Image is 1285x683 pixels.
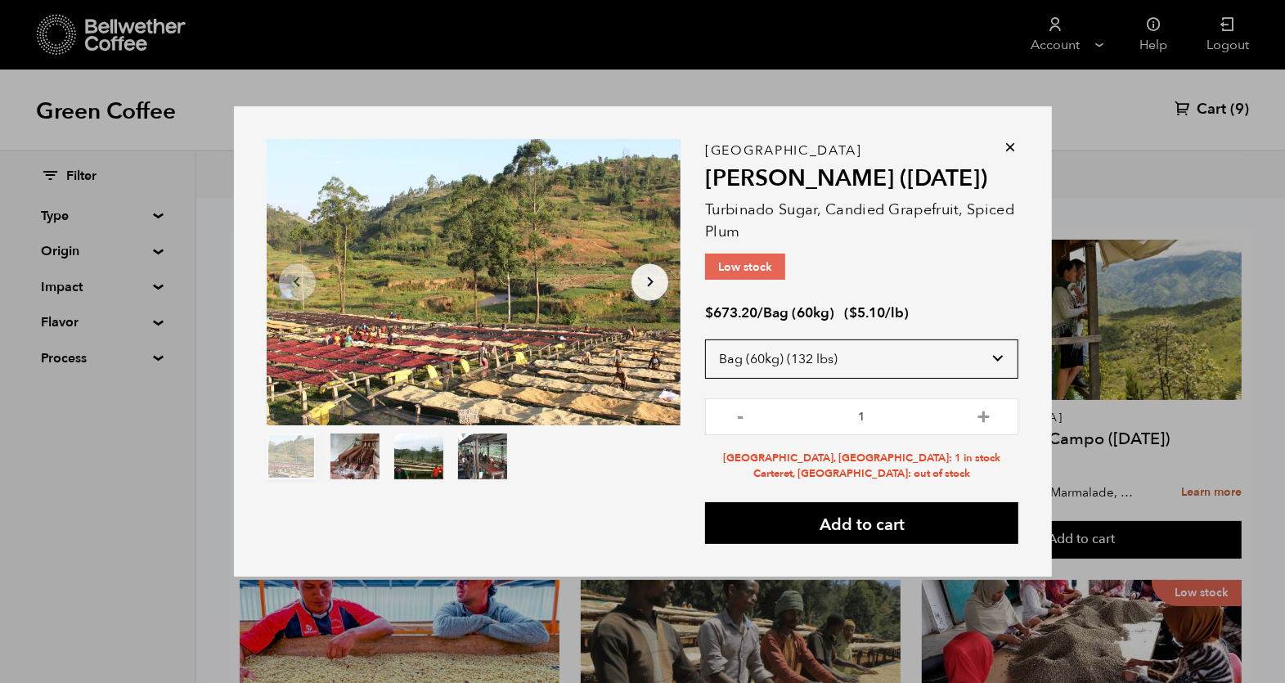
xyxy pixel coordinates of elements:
span: Bag (60kg) [763,303,834,322]
li: [GEOGRAPHIC_DATA], [GEOGRAPHIC_DATA]: 1 in stock [705,451,1018,466]
bdi: 5.10 [849,303,885,322]
span: $ [705,303,713,322]
span: ( ) [844,303,909,322]
span: / [757,303,763,322]
span: $ [849,303,857,322]
bdi: 673.20 [705,303,757,322]
button: + [973,407,994,423]
p: Low stock [705,254,785,280]
h2: [PERSON_NAME] ([DATE]) [705,165,1018,193]
p: Turbinado Sugar, Candied Grapefruit, Spiced Plum [705,199,1018,243]
span: /lb [885,303,904,322]
button: - [730,407,750,423]
button: Add to cart [705,502,1018,544]
li: Carteret, [GEOGRAPHIC_DATA]: out of stock [705,466,1018,482]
